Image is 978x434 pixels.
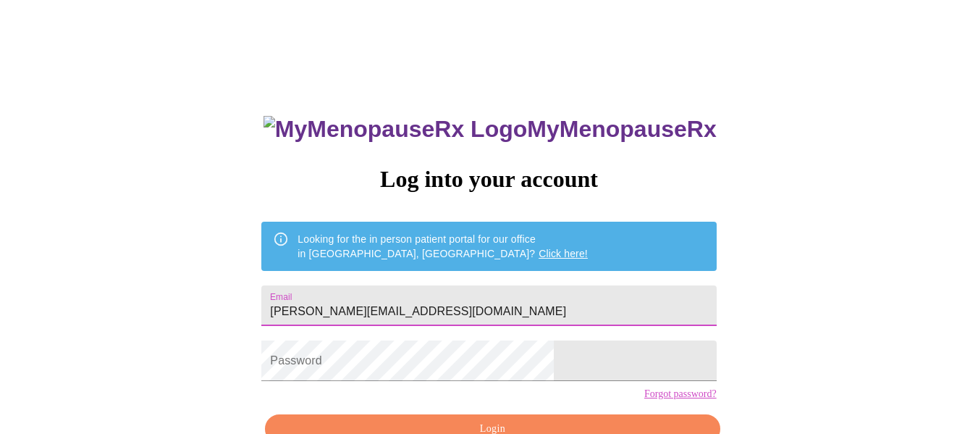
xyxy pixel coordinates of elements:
[539,248,588,259] a: Click here!
[298,226,588,267] div: Looking for the in person patient portal for our office in [GEOGRAPHIC_DATA], [GEOGRAPHIC_DATA]?
[264,116,527,143] img: MyMenopauseRx Logo
[264,116,717,143] h3: MyMenopauseRx
[261,166,716,193] h3: Log into your account
[644,388,717,400] a: Forgot password?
